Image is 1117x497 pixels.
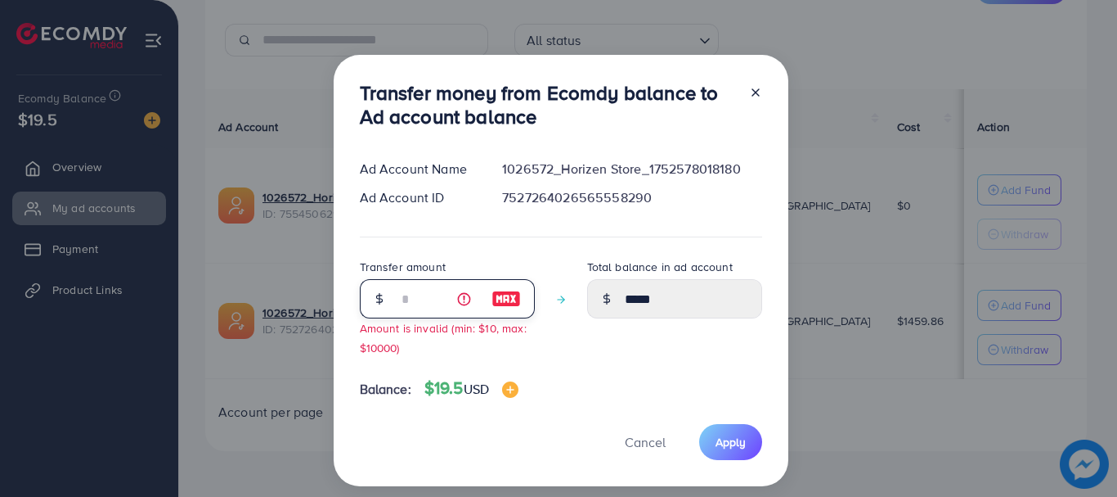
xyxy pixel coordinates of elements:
div: 1026572_Horizen Store_1752578018180 [489,160,774,178]
div: Ad Account ID [347,188,490,207]
label: Total balance in ad account [587,259,733,275]
button: Cancel [604,424,686,459]
span: Apply [716,434,746,450]
img: image [491,289,521,309]
span: Cancel [625,433,666,451]
button: Apply [699,424,762,459]
div: Ad Account Name [347,160,490,178]
h4: $19.5 [424,378,518,399]
img: image [502,382,518,398]
h3: Transfer money from Ecomdy balance to Ad account balance [360,81,736,129]
div: 7527264026565558290 [489,188,774,207]
small: Amount is invalid (min: $10, max: $10000) [360,320,527,355]
label: Transfer amount [360,259,446,275]
span: Balance: [360,380,411,399]
span: USD [464,380,489,398]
